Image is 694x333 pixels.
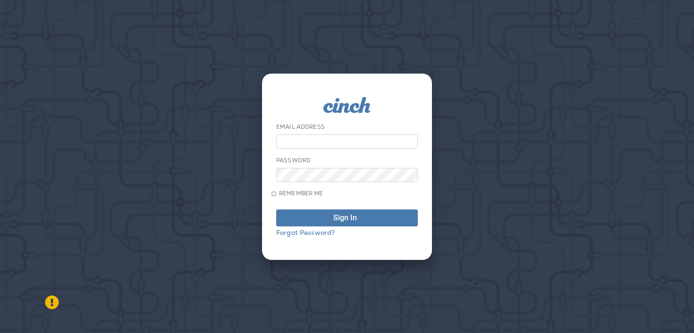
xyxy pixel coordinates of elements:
label: Email Address [276,123,325,131]
a: Forgot Password? [276,228,335,237]
div: Sign In [333,214,357,222]
button: Sign In [276,209,418,226]
span: Remember me [279,190,323,197]
label: Password [276,157,311,164]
